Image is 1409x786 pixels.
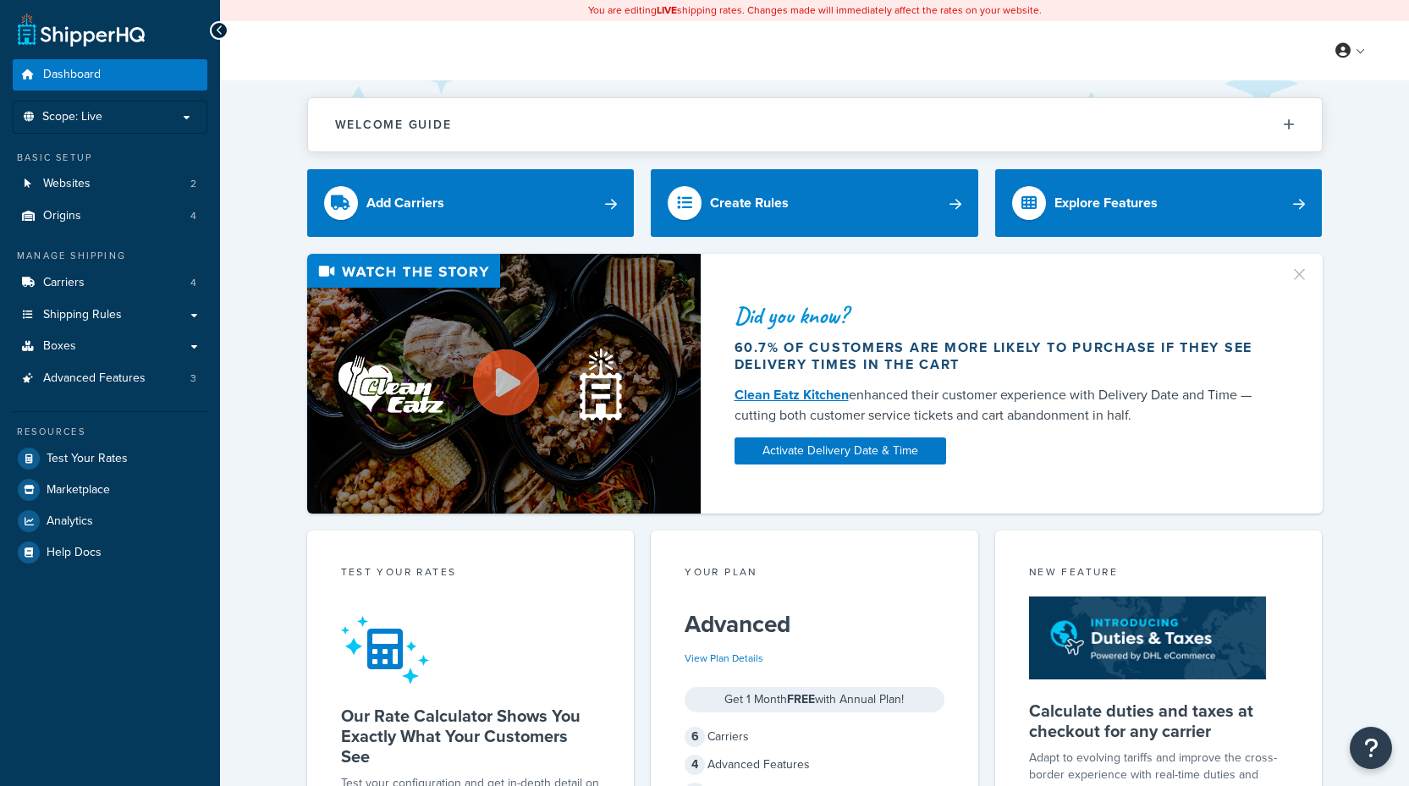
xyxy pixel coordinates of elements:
[308,98,1322,151] button: Welcome Guide
[735,437,946,464] a: Activate Delivery Date & Time
[685,611,944,638] h5: Advanced
[1029,701,1289,741] h5: Calculate duties and taxes at checkout for any carrier
[43,371,146,386] span: Advanced Features
[13,168,207,200] li: Websites
[42,110,102,124] span: Scope: Live
[685,651,763,666] a: View Plan Details
[685,755,705,775] span: 4
[1054,191,1158,215] div: Explore Features
[13,363,207,394] a: Advanced Features3
[13,300,207,331] a: Shipping Rules
[13,443,207,474] a: Test Your Rates
[735,304,1269,327] div: Did you know?
[685,687,944,712] div: Get 1 Month with Annual Plan!
[13,249,207,263] div: Manage Shipping
[1350,727,1392,769] button: Open Resource Center
[341,564,601,584] div: Test your rates
[366,191,444,215] div: Add Carriers
[13,425,207,439] div: Resources
[47,514,93,529] span: Analytics
[685,725,944,749] div: Carriers
[43,209,81,223] span: Origins
[735,385,849,404] a: Clean Eatz Kitchen
[43,308,122,322] span: Shipping Rules
[43,276,85,290] span: Carriers
[13,363,207,394] li: Advanced Features
[13,331,207,362] a: Boxes
[13,475,207,505] a: Marketplace
[43,68,101,82] span: Dashboard
[335,118,452,131] h2: Welcome Guide
[13,267,207,299] li: Carriers
[190,177,196,191] span: 2
[1029,564,1289,584] div: New Feature
[190,371,196,386] span: 3
[190,276,196,290] span: 4
[710,191,789,215] div: Create Rules
[651,169,978,237] a: Create Rules
[47,483,110,497] span: Marketplace
[685,564,944,584] div: Your Plan
[13,201,207,232] a: Origins4
[13,168,207,200] a: Websites2
[13,201,207,232] li: Origins
[13,506,207,536] a: Analytics
[341,706,601,767] h5: Our Rate Calculator Shows You Exactly What Your Customers See
[995,169,1323,237] a: Explore Features
[13,537,207,568] a: Help Docs
[685,753,944,777] div: Advanced Features
[735,339,1269,373] div: 60.7% of customers are more likely to purchase if they see delivery times in the cart
[47,452,128,466] span: Test Your Rates
[43,177,91,191] span: Websites
[47,546,102,560] span: Help Docs
[13,151,207,165] div: Basic Setup
[787,690,815,708] strong: FREE
[190,209,196,223] span: 4
[13,267,207,299] a: Carriers4
[735,385,1269,426] div: enhanced their customer experience with Delivery Date and Time — cutting both customer service ti...
[13,59,207,91] a: Dashboard
[307,169,635,237] a: Add Carriers
[685,727,705,747] span: 6
[657,3,677,18] b: LIVE
[307,254,701,514] img: Video thumbnail
[43,339,76,354] span: Boxes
